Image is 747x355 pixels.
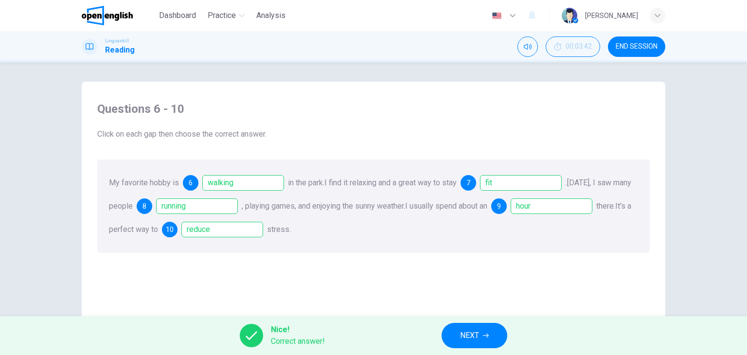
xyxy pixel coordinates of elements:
button: 00:03:42 [546,36,600,57]
span: Linguaskill [105,37,129,44]
span: Analysis [256,10,285,21]
button: NEXT [442,323,507,348]
button: END SESSION [608,36,665,57]
h4: Questions 6 - 10 [97,101,650,117]
span: there. [596,201,615,211]
div: running [156,198,238,214]
div: hour [511,198,592,214]
span: stress. [267,225,291,234]
span: NEXT [460,329,479,342]
span: I find it relaxing and a great way to stay [324,178,457,187]
span: Click on each gap then choose the correct answer. [97,128,650,140]
span: 00:03:42 [566,43,592,51]
div: walking [202,175,284,191]
div: Mute [517,36,538,57]
h1: Reading [105,44,135,56]
div: [PERSON_NAME] [585,10,638,21]
div: reduce [181,222,263,237]
span: Correct answer! [271,336,325,347]
div: fit [480,175,562,191]
span: I usually spend about an [405,201,487,211]
span: 9 [497,203,501,210]
span: My favorite hobby is [109,178,179,187]
button: Dashboard [155,7,200,24]
img: Profile picture [562,8,577,23]
span: in the park. [288,178,324,187]
span: 10 [166,226,174,233]
span: Dashboard [159,10,196,21]
span: Practice [208,10,236,21]
span: . [566,178,567,187]
img: en [491,12,503,19]
span: Nice! [271,324,325,336]
a: OpenEnglish logo [82,6,155,25]
span: 8 [142,203,146,210]
span: 6 [189,179,193,186]
span: END SESSION [616,43,658,51]
img: OpenEnglish logo [82,6,133,25]
span: , playing games, and enjoying the sunny weather. [242,201,405,211]
button: Practice [204,7,249,24]
span: 7 [466,179,470,186]
div: Hide [546,36,600,57]
button: Analysis [252,7,289,24]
